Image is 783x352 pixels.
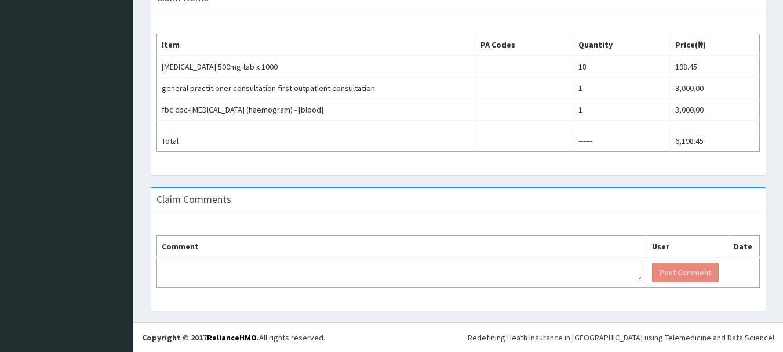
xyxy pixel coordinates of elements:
td: 198.45 [671,56,760,78]
td: 18 [573,56,670,78]
td: 3,000.00 [671,78,760,99]
footer: All rights reserved. [133,322,783,352]
th: Price(₦) [671,34,760,56]
strong: Copyright © 2017 . [142,332,259,343]
th: Quantity [573,34,670,56]
td: ------ [573,130,670,152]
h3: Claim Comments [156,194,231,205]
th: User [647,236,729,258]
th: Comment [157,236,647,258]
td: fbc cbc-[MEDICAL_DATA] (haemogram) - [blood] [157,99,476,121]
td: general practitioner consultation first outpatient consultation [157,78,476,99]
th: PA Codes [475,34,573,56]
button: Post Comment [652,263,719,282]
th: Date [729,236,760,258]
th: Item [157,34,476,56]
td: 6,198.45 [671,130,760,152]
td: [MEDICAL_DATA] 500mg tab x 1000 [157,56,476,78]
td: Total [157,130,476,152]
a: RelianceHMO [207,332,257,343]
td: 3,000.00 [671,99,760,121]
td: 1 [573,78,670,99]
div: Redefining Heath Insurance in [GEOGRAPHIC_DATA] using Telemedicine and Data Science! [468,332,774,343]
td: 1 [573,99,670,121]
